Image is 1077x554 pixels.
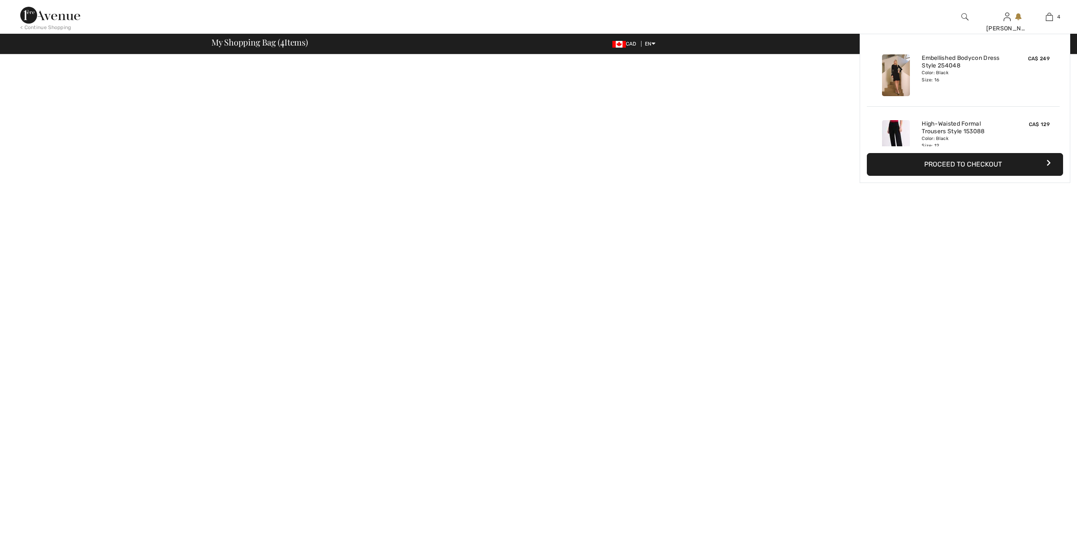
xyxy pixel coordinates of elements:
[1028,56,1050,62] span: CA$ 249
[1029,121,1050,127] span: CA$ 129
[986,24,1028,33] div: [PERSON_NAME]
[612,41,640,47] span: CAD
[280,36,284,47] span: 4
[20,7,80,24] img: 1ère Avenue
[922,135,1005,149] div: Color: Black Size: 12
[922,70,1005,83] div: Color: Black Size: 16
[1046,12,1053,22] img: My Bag
[1004,12,1011,22] img: My Info
[612,41,626,48] img: Canadian Dollar
[867,153,1063,176] button: Proceed to Checkout
[1004,13,1011,21] a: Sign In
[20,24,71,31] div: < Continue Shopping
[882,54,910,96] img: Embellished Bodycon Dress Style 254048
[961,12,969,22] img: search the website
[1057,13,1060,21] span: 4
[922,120,1005,135] a: High-Waisted Formal Trousers Style 153088
[922,54,1005,70] a: Embellished Bodycon Dress Style 254048
[645,41,655,47] span: EN
[1028,12,1070,22] a: 4
[882,120,910,162] img: High-Waisted Formal Trousers Style 153088
[211,38,308,46] span: My Shopping Bag ( Items)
